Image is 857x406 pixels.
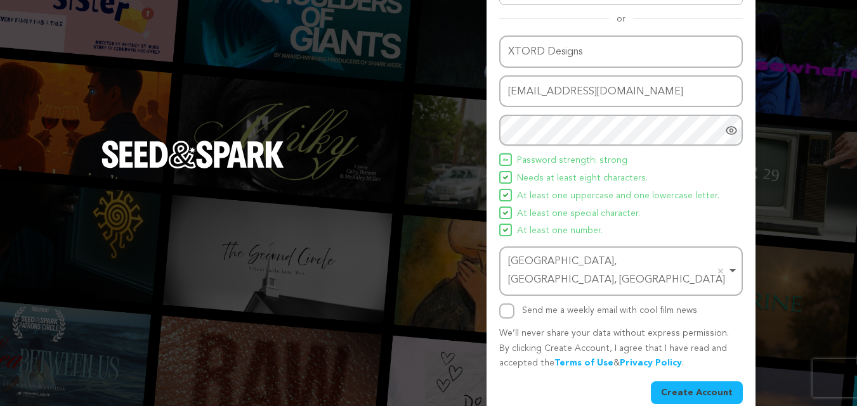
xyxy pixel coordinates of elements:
[503,210,508,215] img: Seed&Spark Icon
[499,326,743,371] p: We’ll never share your data without express permission. By clicking Create Account, I agree that ...
[101,141,284,194] a: Seed&Spark Homepage
[503,157,508,162] img: Seed&Spark Icon
[517,171,648,186] span: Needs at least eight characters.
[517,224,603,239] span: At least one number.
[499,75,743,108] input: Email address
[725,124,738,137] a: Show password as plain text. Warning: this will display your password on the screen.
[508,253,726,289] div: [GEOGRAPHIC_DATA], [GEOGRAPHIC_DATA], [GEOGRAPHIC_DATA]
[503,227,508,232] img: Seed&Spark Icon
[554,358,613,367] a: Terms of Use
[714,265,727,277] button: Remove item: 'ChIJ4c8KLZEDGzkRGWpOHia1iCo'
[517,206,640,222] span: At least one special character.
[101,141,284,168] img: Seed&Spark Logo
[609,13,633,25] span: or
[651,381,743,404] button: Create Account
[517,153,627,168] span: Password strength: strong
[503,175,508,180] img: Seed&Spark Icon
[503,193,508,198] img: Seed&Spark Icon
[517,189,719,204] span: At least one uppercase and one lowercase letter.
[499,35,743,68] input: Name
[522,306,697,315] label: Send me a weekly email with cool film news
[620,358,682,367] a: Privacy Policy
